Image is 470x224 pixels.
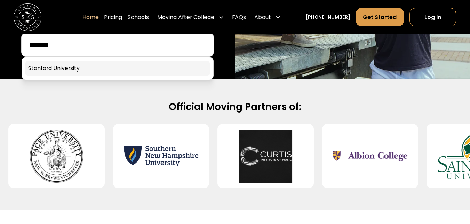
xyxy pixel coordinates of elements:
h2: Official Moving Partners of: [24,101,447,113]
a: Get Started [356,8,404,26]
img: Pace University - Pleasantville [19,130,94,183]
img: Curtis Institute of Music [229,130,303,183]
a: Schools [128,8,149,27]
img: Albion College [333,130,407,183]
img: Southern New Hampshire University [124,130,198,183]
a: FAQs [232,8,246,27]
a: Log In [409,8,456,26]
a: Home [82,8,99,27]
div: Moving After College [157,13,214,22]
img: Storage Scholars main logo [14,3,41,31]
div: Moving After College [154,8,226,27]
a: home [14,3,41,31]
div: About [254,13,271,22]
div: About [252,8,283,27]
a: Pricing [104,8,122,27]
a: [PHONE_NUMBER] [305,14,350,21]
